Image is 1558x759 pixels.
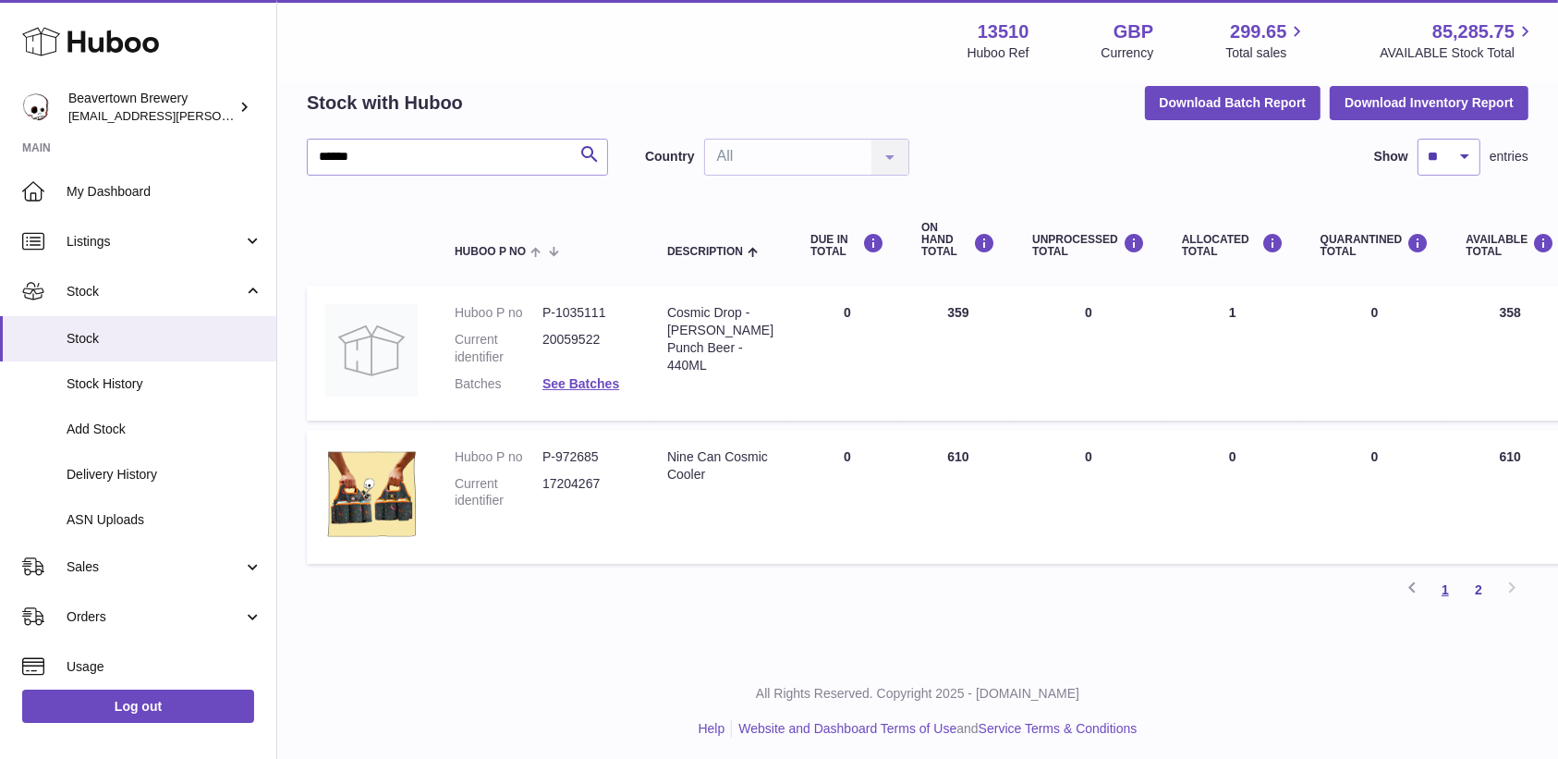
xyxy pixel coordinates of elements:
img: kit.lowe@beavertownbrewery.co.uk [22,93,50,121]
span: ASN Uploads [67,511,262,529]
div: DUE IN TOTAL [810,233,884,258]
span: Orders [67,608,243,626]
a: Website and Dashboard Terms of Use [738,721,956,736]
div: Nine Can Cosmic Cooler [667,448,773,484]
span: 299.65 [1230,19,1286,44]
div: Cosmic Drop - [PERSON_NAME] Punch Beer - 440ML [667,304,773,374]
a: See Batches [542,376,619,391]
td: 0 [1163,430,1302,564]
strong: GBP [1114,19,1153,44]
div: Currency [1102,44,1154,62]
img: product image [325,304,418,397]
span: [EMAIL_ADDRESS][PERSON_NAME][DOMAIN_NAME] [68,108,371,123]
p: All Rights Reserved. Copyright 2025 - [DOMAIN_NAME] [292,685,1543,703]
td: 1 [1163,286,1302,421]
button: Download Inventory Report [1330,86,1528,119]
div: Beavertown Brewery [68,90,235,125]
span: Stock [67,330,262,348]
span: Delivery History [67,466,262,484]
span: Stock History [67,375,262,393]
dd: 20059522 [542,331,630,366]
dt: Huboo P no [455,448,542,466]
li: and [732,720,1137,738]
span: Add Stock [67,421,262,438]
strong: 13510 [978,19,1029,44]
div: Huboo Ref [968,44,1029,62]
span: Total sales [1225,44,1308,62]
span: Sales [67,558,243,576]
a: 2 [1462,573,1495,606]
span: 0 [1371,449,1379,464]
a: 299.65 Total sales [1225,19,1308,62]
span: Description [667,246,743,258]
dd: 17204267 [542,475,630,510]
span: Huboo P no [455,246,526,258]
a: 85,285.75 AVAILABLE Stock Total [1380,19,1536,62]
dt: Huboo P no [455,304,542,322]
a: Help [699,721,725,736]
div: AVAILABLE Total [1466,233,1554,258]
span: My Dashboard [67,183,262,201]
a: Service Terms & Conditions [979,721,1138,736]
div: UNPROCESSED Total [1032,233,1145,258]
button: Download Batch Report [1145,86,1321,119]
td: 0 [1014,430,1163,564]
dd: P-1035111 [542,304,630,322]
img: product image [325,448,418,541]
dt: Current identifier [455,475,542,510]
span: entries [1490,148,1528,165]
td: 359 [903,286,1014,421]
span: Listings [67,233,243,251]
span: Stock [67,283,243,300]
dt: Current identifier [455,331,542,366]
h2: Stock with Huboo [307,91,463,116]
td: 0 [792,286,903,421]
td: 610 [903,430,1014,564]
td: 0 [1014,286,1163,421]
div: QUARANTINED Total [1321,233,1430,258]
a: 1 [1429,573,1462,606]
dd: P-972685 [542,448,630,466]
span: 0 [1371,305,1379,320]
span: Usage [67,658,262,676]
dt: Batches [455,375,542,393]
div: ALLOCATED Total [1182,233,1284,258]
span: 85,285.75 [1432,19,1515,44]
label: Show [1374,148,1408,165]
span: AVAILABLE Stock Total [1380,44,1536,62]
label: Country [645,148,695,165]
a: Log out [22,690,254,723]
div: ON HAND Total [921,222,995,259]
td: 0 [792,430,903,564]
